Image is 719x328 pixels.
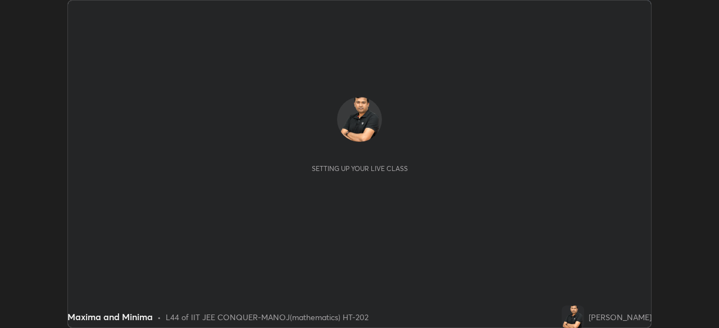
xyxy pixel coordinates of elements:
div: L44 of IIT JEE CONQUER-MANOJ(mathematics) HT-202 [166,311,368,323]
div: • [157,311,161,323]
div: [PERSON_NAME] [589,311,652,323]
div: Maxima and Minima [67,310,153,324]
img: 4209d98922474e82863ba1784a7431bf.png [337,97,382,142]
img: 4209d98922474e82863ba1784a7431bf.png [562,306,584,328]
div: Setting up your live class [312,164,408,173]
